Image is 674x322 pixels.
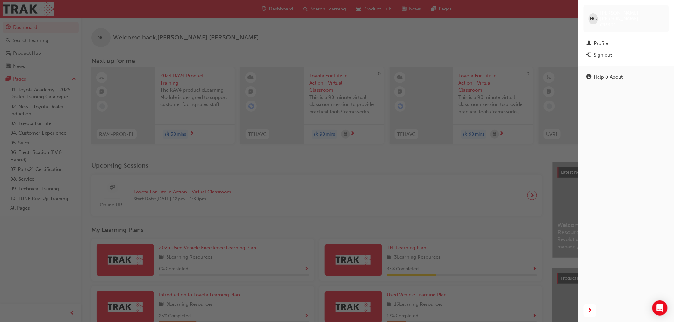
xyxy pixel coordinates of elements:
span: next-icon [588,307,592,315]
span: info-icon [587,74,592,80]
div: Sign out [594,52,612,59]
a: Profile [584,38,669,49]
button: Sign out [584,49,669,61]
span: 658901 [600,22,615,27]
div: Open Intercom Messenger [652,300,668,316]
span: man-icon [587,41,592,46]
a: Help & About [584,71,669,83]
span: exit-icon [587,52,592,58]
div: Profile [594,40,608,47]
span: [PERSON_NAME] [PERSON_NAME] [600,10,664,22]
span: NG [590,15,597,23]
div: Help & About [594,73,623,81]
